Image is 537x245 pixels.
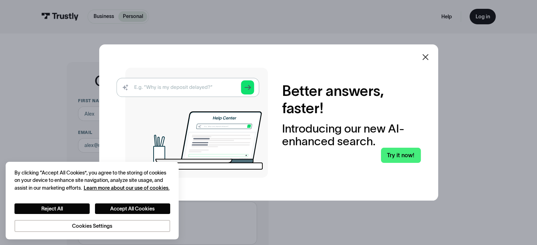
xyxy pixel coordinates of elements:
[282,82,420,117] h2: Better answers, faster!
[14,203,90,214] button: Reject All
[6,162,179,239] div: Cookie banner
[95,203,170,214] button: Accept All Cookies
[14,169,170,192] div: By clicking “Accept All Cookies”, you agree to the storing of cookies on your device to enhance s...
[282,122,420,148] div: Introducing our new AI-enhanced search.
[14,169,170,232] div: Privacy
[381,148,421,163] a: Try it now!
[14,220,170,232] button: Cookies Settings
[84,185,169,191] a: More information about your privacy, opens in a new tab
